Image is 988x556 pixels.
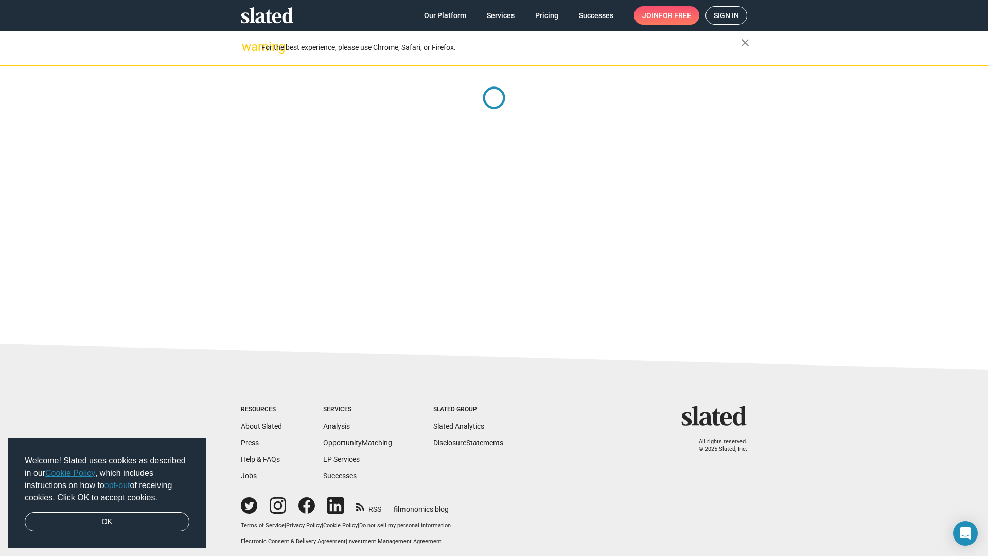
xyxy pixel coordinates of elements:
[286,522,322,529] a: Privacy Policy
[688,438,747,453] p: All rights reserved. © 2025 Slated, Inc.
[394,496,449,514] a: filmonomics blog
[359,522,451,530] button: Do not sell my personal information
[535,6,558,25] span: Pricing
[242,41,254,53] mat-icon: warning
[433,422,484,430] a: Slated Analytics
[261,41,741,55] div: For the best experience, please use Chrome, Safari, or Firefox.
[953,521,978,546] div: Open Intercom Messenger
[346,538,347,545] span: |
[739,37,751,49] mat-icon: close
[241,472,257,480] a: Jobs
[323,455,360,463] a: EP Services
[285,522,286,529] span: |
[642,6,691,25] span: Join
[347,538,442,545] a: Investment Management Agreement
[487,6,515,25] span: Services
[527,6,567,25] a: Pricing
[45,468,95,477] a: Cookie Policy
[104,481,130,490] a: opt-out
[241,538,346,545] a: Electronic Consent & Delivery Agreement
[323,522,358,529] a: Cookie Policy
[8,438,206,548] div: cookieconsent
[705,6,747,25] a: Sign in
[659,6,691,25] span: for free
[416,6,474,25] a: Our Platform
[241,439,259,447] a: Press
[358,522,359,529] span: |
[323,472,357,480] a: Successes
[433,406,503,414] div: Slated Group
[579,6,613,25] span: Successes
[479,6,523,25] a: Services
[714,7,739,24] span: Sign in
[424,6,466,25] span: Our Platform
[394,505,406,513] span: film
[323,439,392,447] a: OpportunityMatching
[25,512,189,532] a: dismiss cookie message
[25,455,189,504] span: Welcome! Slated uses cookies as described in our , which includes instructions on how to of recei...
[241,406,282,414] div: Resources
[241,455,280,463] a: Help & FAQs
[323,422,350,430] a: Analysis
[241,422,282,430] a: About Slated
[433,439,503,447] a: DisclosureStatements
[322,522,323,529] span: |
[634,6,699,25] a: Joinfor free
[323,406,392,414] div: Services
[571,6,622,25] a: Successes
[241,522,285,529] a: Terms of Service
[356,498,381,514] a: RSS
